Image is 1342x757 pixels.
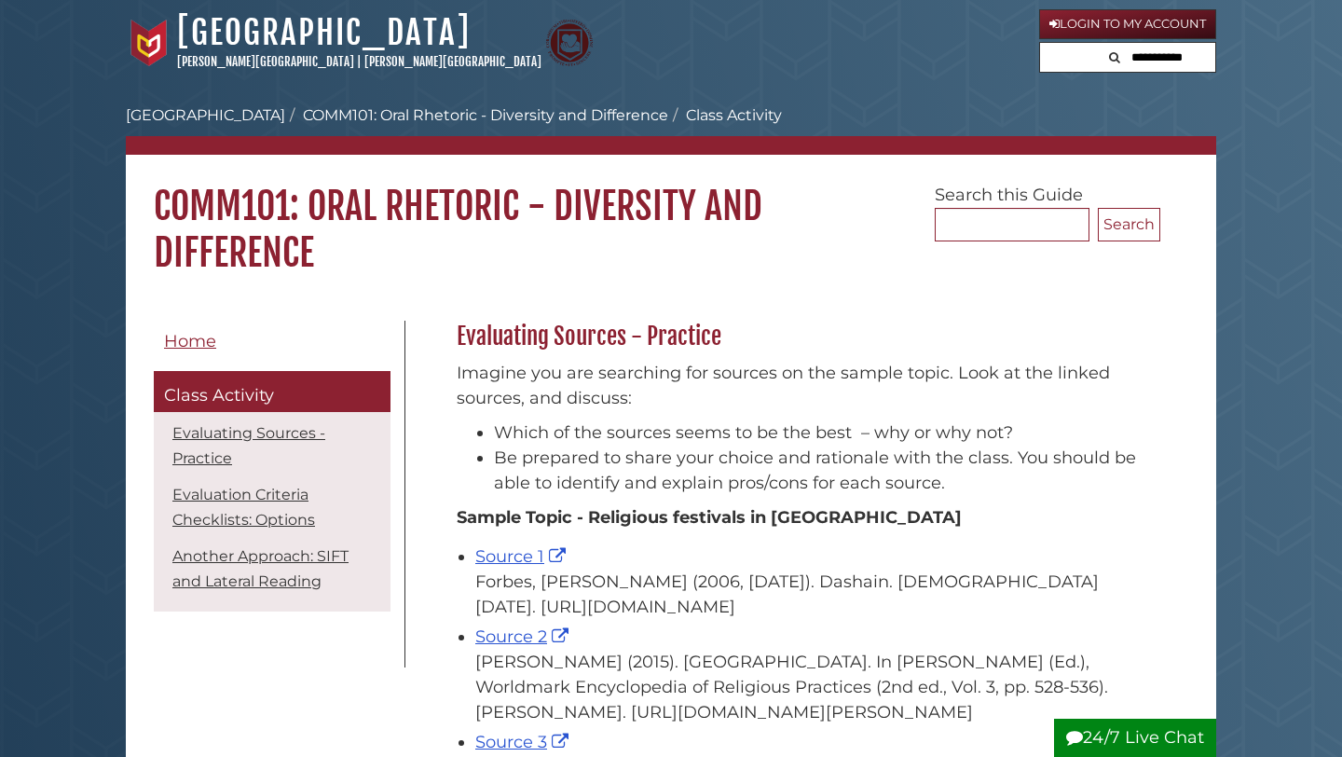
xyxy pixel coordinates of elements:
[154,321,390,621] div: Guide Pages
[1039,9,1216,39] a: Login to My Account
[172,424,325,467] a: Evaluating Sources - Practice
[668,104,782,127] li: Class Activity
[126,155,1216,276] h1: COMM101: Oral Rhetoric - Diversity and Difference
[164,331,216,351] span: Home
[475,650,1151,725] div: [PERSON_NAME] (2015). [GEOGRAPHIC_DATA]. In [PERSON_NAME] (Ed.), Worldmark Encyclopedia of Religi...
[475,570,1151,620] div: Forbes, [PERSON_NAME] (2006, [DATE]). Dashain. [DEMOGRAPHIC_DATA] [DATE]. [URL][DOMAIN_NAME]
[126,104,1216,155] nav: breadcrumb
[475,546,570,567] a: Source 1
[1054,719,1216,757] button: 24/7 Live Chat
[172,486,315,529] a: Evaluation Criteria Checklists: Options
[1098,208,1160,241] button: Search
[177,54,354,69] a: [PERSON_NAME][GEOGRAPHIC_DATA]
[126,106,285,124] a: [GEOGRAPHIC_DATA]
[1103,43,1126,68] button: Search
[303,106,668,124] a: COMM101: Oral Rhetoric - Diversity and Difference
[457,361,1151,411] p: Imagine you are searching for sources on the sample topic. Look at the linked sources, and discuss:
[364,54,541,69] a: [PERSON_NAME][GEOGRAPHIC_DATA]
[475,732,573,752] a: Source 3
[1109,51,1120,63] i: Search
[447,322,1160,351] h2: Evaluating Sources - Practice
[494,420,1151,446] li: Which of the sources seems to be the best – why or why not?
[177,12,471,53] a: [GEOGRAPHIC_DATA]
[494,446,1151,496] li: Be prepared to share your choice and rationale with the class. You should be able to identify and...
[475,626,573,647] a: Source 2
[457,507,962,528] strong: Sample Topic - Religious festivals in [GEOGRAPHIC_DATA]
[357,54,362,69] span: |
[172,547,349,590] a: Another Approach: SIFT and Lateral Reading
[154,321,390,363] a: Home
[164,385,274,406] span: Class Activity
[126,20,172,66] img: Calvin University
[154,371,390,412] a: Class Activity
[546,20,593,66] img: Calvin Theological Seminary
